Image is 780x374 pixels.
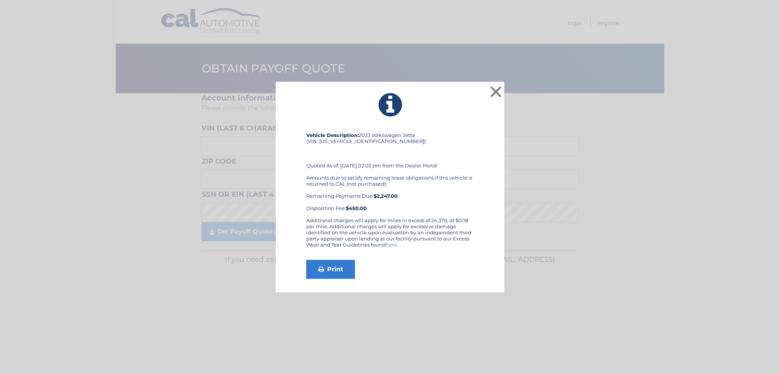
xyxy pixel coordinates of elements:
strong: $450.00 [346,205,367,211]
div: 2023 Volkswagen Jetta (VIN: [US_VEHICLE_IDENTIFICATION_NUMBER]) Quoted As of: [DATE] 02:02 pm fro... [306,132,474,217]
div: Additional charges will apply for miles in excess of 24,379, at $0.18 per mile. Additional charge... [306,217,474,254]
b: $2,247.00 [374,193,398,199]
a: Print [306,260,355,279]
strong: Vehicle Description: [306,132,359,138]
a: here [386,242,397,248]
div: Amounts due to satisfy remaining lease obligations if this vehicle is returned to CAL (not purcha... [306,175,474,211]
button: × [488,84,503,99]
